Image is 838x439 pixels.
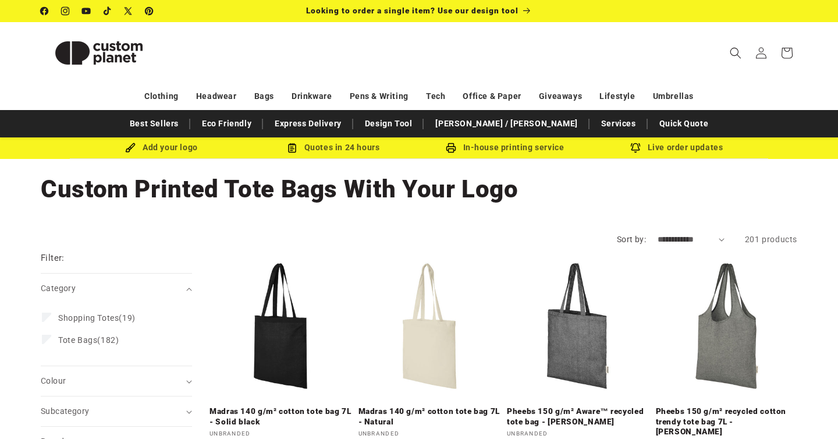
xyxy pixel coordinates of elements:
a: Madras 140 g/m² cotton tote bag 7L - Natural [358,406,500,427]
span: Subcategory [41,406,89,416]
a: Pheebs 150 g/m² Aware™ recycled tote bag - [PERSON_NAME] [507,406,649,427]
a: Lifestyle [599,86,635,107]
a: Pheebs 150 g/m² recycled cotton trendy tote bag 7L - [PERSON_NAME] [656,406,798,437]
a: Design Tool [359,114,418,134]
span: (182) [58,335,119,345]
a: Headwear [196,86,237,107]
summary: Colour (0 selected) [41,366,192,396]
span: Looking to order a single item? Use our design tool [306,6,519,15]
h1: Custom Printed Tote Bags With Your Logo [41,174,797,205]
img: In-house printing [446,143,456,153]
div: Add your logo [76,140,247,155]
span: Category [41,284,76,293]
a: Express Delivery [269,114,347,134]
img: Order updates [630,143,641,153]
span: 201 products [745,235,797,244]
a: Quick Quote [654,114,715,134]
a: Umbrellas [653,86,694,107]
a: Tech [426,86,445,107]
img: Brush Icon [125,143,136,153]
summary: Subcategory (0 selected) [41,396,192,426]
a: [PERSON_NAME] / [PERSON_NAME] [429,114,583,134]
a: Giveaways [539,86,582,107]
label: Sort by: [617,235,646,244]
a: Drinkware [292,86,332,107]
span: (19) [58,313,136,323]
img: Custom Planet [41,27,157,79]
div: Live order updates [591,140,762,155]
a: Clothing [144,86,179,107]
h2: Filter: [41,252,65,265]
a: Bags [254,86,274,107]
summary: Category (0 selected) [41,274,192,303]
span: Tote Bags [58,335,97,345]
span: Colour [41,376,66,385]
a: Custom Planet [37,22,162,83]
a: Best Sellers [124,114,184,134]
a: Pens & Writing [350,86,409,107]
summary: Search [723,40,748,66]
a: Office & Paper [463,86,521,107]
span: Shopping Totes [58,313,119,323]
a: Madras 140 g/m² cotton tote bag 7L - Solid black [210,406,351,427]
img: Order Updates Icon [287,143,297,153]
div: In-house printing service [419,140,591,155]
a: Eco Friendly [196,114,257,134]
div: Quotes in 24 hours [247,140,419,155]
a: Services [595,114,642,134]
